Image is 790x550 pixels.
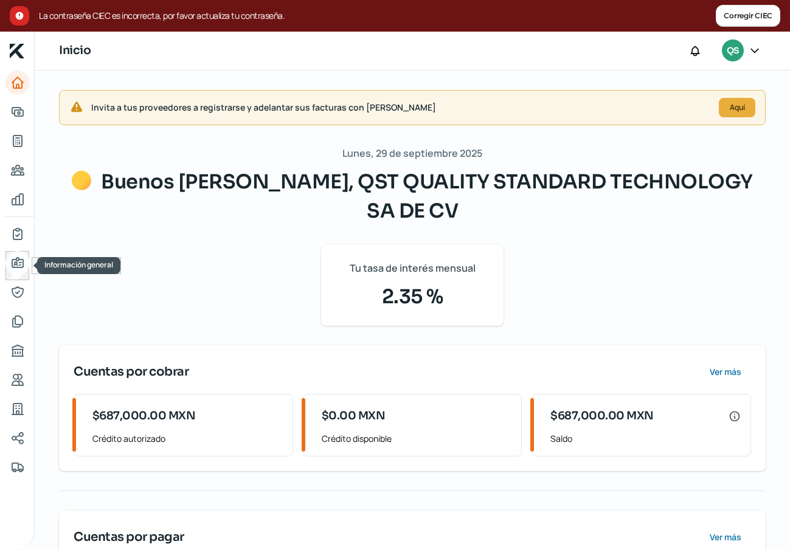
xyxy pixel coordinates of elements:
a: Industria [5,397,30,421]
span: Cuentas por pagar [74,528,184,546]
h1: Inicio [59,42,91,60]
span: La contraseña CIEC es incorrecta, por favor actualiza tu contraseña. [39,9,716,23]
img: Saludos [72,171,91,190]
span: Crédito autorizado [92,431,283,446]
span: Ver más [710,368,741,376]
span: Crédito disponible [322,431,512,446]
button: Corregir CIEC [716,5,780,27]
span: Tu tasa de interés mensual [350,260,476,277]
a: Tus créditos [5,129,30,153]
span: Lunes, 29 de septiembre 2025 [342,145,482,162]
a: Adelantar facturas [5,100,30,124]
button: Ver más [699,525,751,549]
span: $687,000.00 MXN [550,408,654,424]
button: Ver más [699,360,751,384]
span: Invita a tus proveedores a registrarse y adelantar sus facturas con [PERSON_NAME] [91,100,709,115]
span: QS [727,44,738,58]
span: Información general [44,260,113,270]
span: 2.35 % [336,282,489,311]
a: Referencias [5,368,30,392]
span: Buenos [PERSON_NAME], QST QUALITY STANDARD TECHNOLOGY SA DE CV [101,170,753,223]
span: Cuentas por cobrar [74,363,189,381]
a: Mi contrato [5,222,30,246]
a: Inicio [5,70,30,95]
a: Pago a proveedores [5,158,30,182]
a: Representantes [5,280,30,304]
a: Colateral [5,455,30,480]
span: Saldo [550,431,741,446]
a: Información general [5,251,30,275]
span: Ver más [710,533,741,541]
button: Aquí [719,98,755,117]
span: $687,000.00 MXN [92,408,196,424]
a: Documentos [5,309,30,334]
span: $0.00 MXN [322,408,386,424]
a: Buró de crédito [5,339,30,363]
a: Mis finanzas [5,187,30,211]
a: Redes sociales [5,426,30,450]
span: Aquí [730,104,745,111]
